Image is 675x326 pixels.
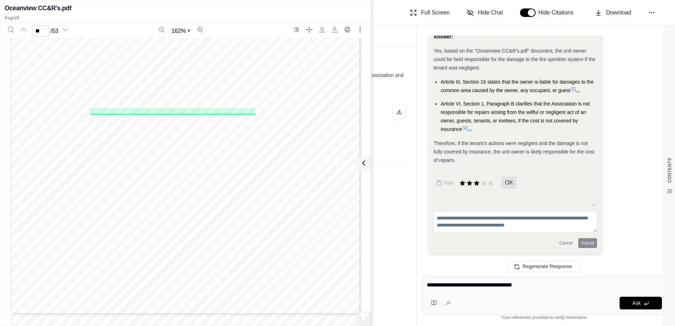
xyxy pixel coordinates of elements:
span: Printed on [DATE] 9:57:14 AM [256,290,329,296]
button: Regenerate Response [508,261,581,272]
button: Hide Chat [464,6,506,20]
button: Download [592,6,634,20]
span: Article III, Section 16 states that the owner is liable for damages to the common area caused by ... [441,79,593,93]
span: Therefore, if the tenant's actions were negligent and the damage is not fully covered by insuranc... [434,140,594,163]
span: Page 28 of 48 [170,290,202,296]
button: Ask [620,297,662,309]
button: Full screen [304,24,315,35]
button: Zoom in [195,24,206,35]
button: Switch to the dark theme [291,24,302,35]
input: Enter a page number [32,25,49,37]
span: CONTENTS [667,158,673,183]
button: Next page [60,24,71,35]
button: Copy [434,176,456,190]
span: / 53 [50,27,58,35]
p: Page 28 [5,15,366,21]
button: Full Screen [407,6,453,20]
span: 162 % [172,27,186,35]
button: Search [5,24,17,35]
span: Hide Citations [538,8,578,17]
span: Copy [443,180,453,186]
button: Download as Excel [392,105,406,119]
button: Zoom out [156,24,167,35]
button: More actions [354,24,366,35]
span: . [471,126,472,132]
button: Open file [316,24,328,35]
button: Download [329,24,340,35]
button: Print [342,24,353,35]
span: Article VI, Section 1, Paragraph B clarifies that the Association is not responsible for repairs ... [441,101,590,132]
button: Previous page [18,24,29,35]
span: Yes, based on the "Oceanview CC&R's.pdf" document, the unit owner could be held responsible for t... [434,48,595,71]
span: OK [501,177,516,189]
div: *Use references provided to verify information. [422,315,667,320]
span: Document: CCR 1990.28032 [38,298,104,304]
span: Download [606,8,631,17]
button: Zoom document [169,25,193,37]
span: Full Screen [421,8,450,17]
strong: Answer: [434,34,453,40]
span: [GEOGRAPHIC_DATA],[GEOGRAPHIC_DATA] [38,290,156,296]
button: Cancel [556,238,575,248]
span: Regenerate Response [522,264,572,269]
h2: Oceanview CC&R's.pdf [5,3,71,13]
span: . [579,87,580,93]
span: Ask [632,300,640,306]
span: Hide Chat [478,8,503,17]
